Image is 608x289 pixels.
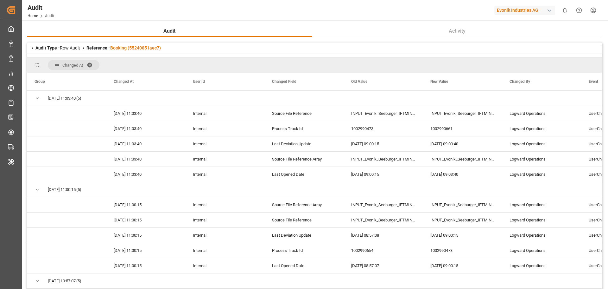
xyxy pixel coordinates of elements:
[106,121,185,136] div: [DATE] 11:03:40
[344,258,423,273] div: [DATE] 08:57:07
[502,213,581,227] div: Logward Operations
[106,228,185,243] div: [DATE] 11:00:15
[264,106,344,121] div: Source File Reference
[344,197,423,212] div: INPUT_Evonik_Seeburger_IFTMIN_1002975509_20250721114015236.edi,INPUT_Evonik_Seeburger_IFTMIN_1002...
[48,182,76,197] span: [DATE] 11:00:15
[185,167,264,182] div: Internal
[110,45,161,50] a: Booking (55240851aec7)
[106,213,185,227] div: [DATE] 11:00:15
[264,228,344,243] div: Last Deviation Update
[185,213,264,227] div: Internal
[589,79,598,84] span: Event
[76,182,81,197] span: (5)
[106,258,185,273] div: [DATE] 11:00:15
[344,228,423,243] div: [DATE] 08:57:08
[264,167,344,182] div: Last Opened Date
[423,213,502,227] div: INPUT_Evonik_Seeburger_IFTMIN_1002990473_20250725093617610.edi
[344,167,423,182] div: [DATE] 09:00:15
[423,228,502,243] div: [DATE] 09:00:15
[185,197,264,212] div: Internal
[423,243,502,258] div: 1002990473
[430,79,448,84] span: New Value
[344,152,423,167] div: INPUT_Evonik_Seeburger_IFTMIN_1002975509_20250721114015236.edi,INPUT_Evonik_Seeburger_IFTMIN_1002...
[35,45,80,51] div: Row Audit
[106,152,185,167] div: [DATE] 11:03:40
[502,121,581,136] div: Logward Operations
[28,14,38,18] a: Home
[35,45,60,50] span: Audit Type -
[76,274,81,288] span: (5)
[106,136,185,151] div: [DATE] 11:03:40
[28,3,54,12] div: Audit
[185,136,264,151] div: Internal
[62,63,83,68] span: Changed At
[494,6,555,15] div: Evonik Industries AG
[502,136,581,151] div: Logward Operations
[185,106,264,121] div: Internal
[185,243,264,258] div: Internal
[558,3,572,17] button: show 0 new notifications
[185,228,264,243] div: Internal
[344,121,423,136] div: 1002990473
[423,121,502,136] div: 1002990661
[114,79,134,84] span: Changed At
[264,243,344,258] div: Process Track Id
[106,106,185,121] div: [DATE] 11:03:40
[502,197,581,212] div: Logward Operations
[185,152,264,167] div: Internal
[272,79,296,84] span: Changed Field
[344,213,423,227] div: INPUT_Evonik_Seeburger_IFTMIN_1002990654_20250725103520725.edi
[106,167,185,182] div: [DATE] 11:03:40
[446,27,468,35] span: Activity
[264,197,344,212] div: Source File Reference Array
[502,228,581,243] div: Logward Operations
[264,136,344,151] div: Last Deviation Update
[502,106,581,121] div: Logward Operations
[494,4,558,16] button: Evonik Industries AG
[185,121,264,136] div: Internal
[106,243,185,258] div: [DATE] 11:00:15
[344,136,423,151] div: [DATE] 09:00:15
[76,91,81,106] span: (5)
[264,258,344,273] div: Last Opened Date
[423,258,502,273] div: [DATE] 09:00:15
[27,25,312,37] button: Audit
[161,27,178,35] span: Audit
[502,243,581,258] div: Logward Operations
[351,79,367,84] span: Old Value
[185,258,264,273] div: Internal
[106,197,185,212] div: [DATE] 11:00:15
[264,121,344,136] div: Process Track Id
[423,197,502,212] div: INPUT_Evonik_Seeburger_IFTMIN_1002975509_20250721114015236.edi,INPUT_Evonik_Seeburger_IFTMIN_1002...
[264,213,344,227] div: Source File Reference
[48,91,76,106] span: [DATE] 11:03:40
[423,136,502,151] div: [DATE] 09:03:40
[344,243,423,258] div: 1002990654
[423,167,502,182] div: [DATE] 09:03:40
[312,25,602,37] button: Activity
[48,274,76,288] span: [DATE] 10:57:07
[264,152,344,167] div: Source File Reference Array
[344,106,423,121] div: INPUT_Evonik_Seeburger_IFTMIN_1002990473_20250725093617610.edi
[502,167,581,182] div: Logward Operations
[423,152,502,167] div: INPUT_Evonik_Seeburger_IFTMIN_1002975509_20250721114015236.edi,INPUT_Evonik_Seeburger_IFTMIN_1002...
[35,79,45,84] span: Group
[502,258,581,273] div: Logward Operations
[572,3,586,17] button: Help Center
[193,79,205,84] span: User Id
[502,152,581,167] div: Logward Operations
[510,79,530,84] span: Changed By
[423,106,502,121] div: INPUT_Evonik_Seeburger_IFTMIN_1002990661_20250725103639671.edi
[86,45,161,50] span: Reference -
